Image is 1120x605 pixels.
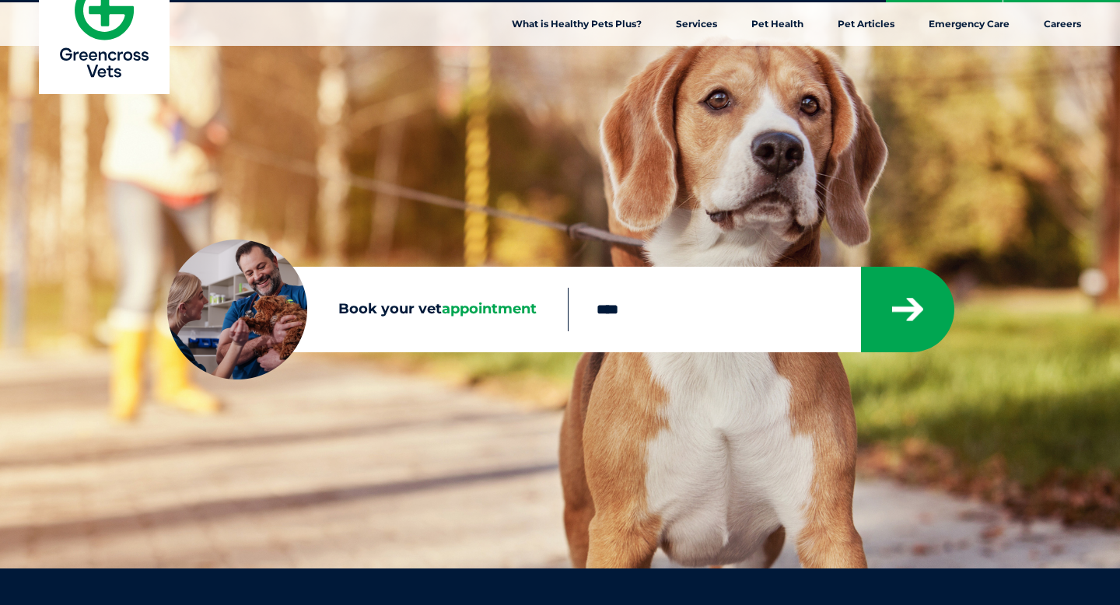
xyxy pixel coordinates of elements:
label: Book your vet [167,298,568,321]
a: Careers [1027,2,1098,46]
a: Services [659,2,734,46]
span: appointment [442,300,537,317]
a: Emergency Care [912,2,1027,46]
a: Pet Health [734,2,821,46]
a: What is Healthy Pets Plus? [495,2,659,46]
a: Pet Articles [821,2,912,46]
